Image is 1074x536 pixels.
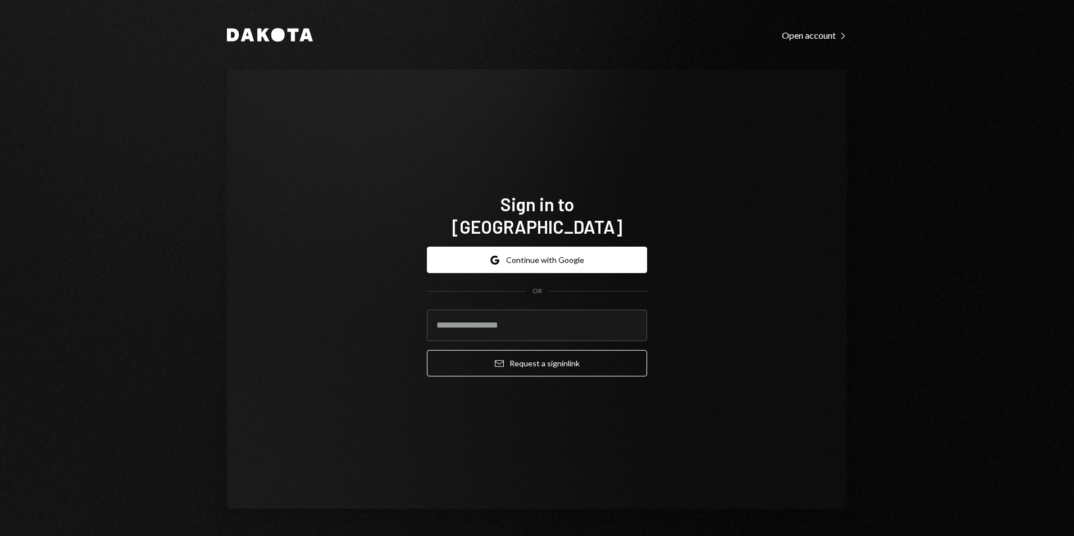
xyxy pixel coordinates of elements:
[782,29,847,41] a: Open account
[533,287,542,296] div: OR
[427,193,647,238] h1: Sign in to [GEOGRAPHIC_DATA]
[427,247,647,273] button: Continue with Google
[782,30,847,41] div: Open account
[427,350,647,376] button: Request a signinlink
